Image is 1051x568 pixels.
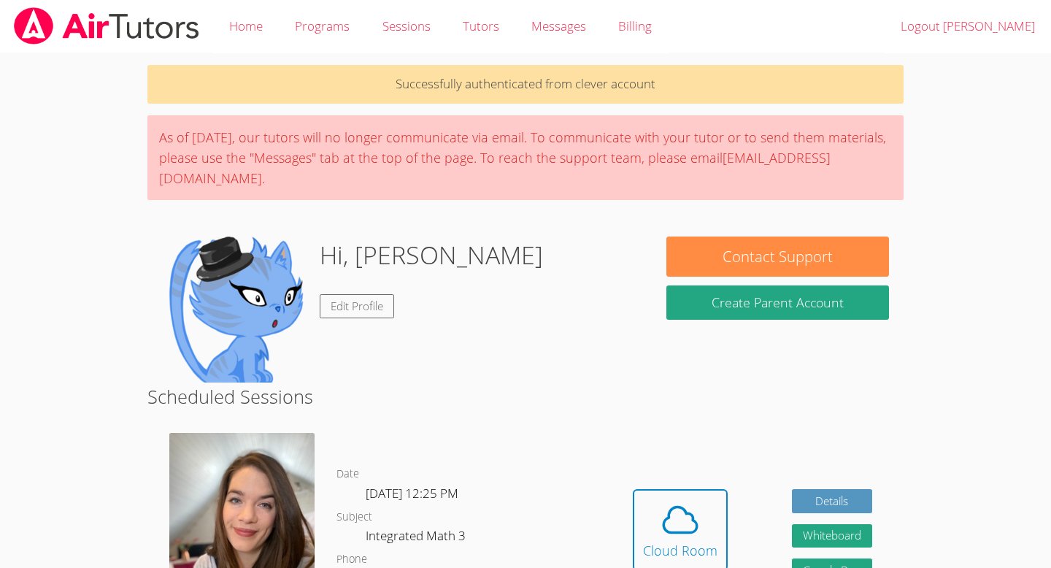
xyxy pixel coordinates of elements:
[643,540,717,561] div: Cloud Room
[666,285,888,320] button: Create Parent Account
[162,237,308,383] img: default.png
[666,237,888,277] button: Contact Support
[320,294,394,318] a: Edit Profile
[336,465,359,483] dt: Date
[147,383,904,410] h2: Scheduled Sessions
[792,524,872,548] button: Whiteboard
[366,526,469,550] dd: Integrated Math 3
[12,7,201,45] img: airtutors_banner-c4298cdbf04f3fff15de1276eac7730deb9818008684d7c2e4769d2f7ddbe033.png
[366,485,458,502] span: [DATE] 12:25 PM
[320,237,543,274] h1: Hi, [PERSON_NAME]
[147,65,904,104] p: Successfully authenticated from clever account
[792,489,872,513] a: Details
[147,115,904,200] div: As of [DATE], our tutors will no longer communicate via email. To communicate with your tutor or ...
[531,18,586,34] span: Messages
[336,508,372,526] dt: Subject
